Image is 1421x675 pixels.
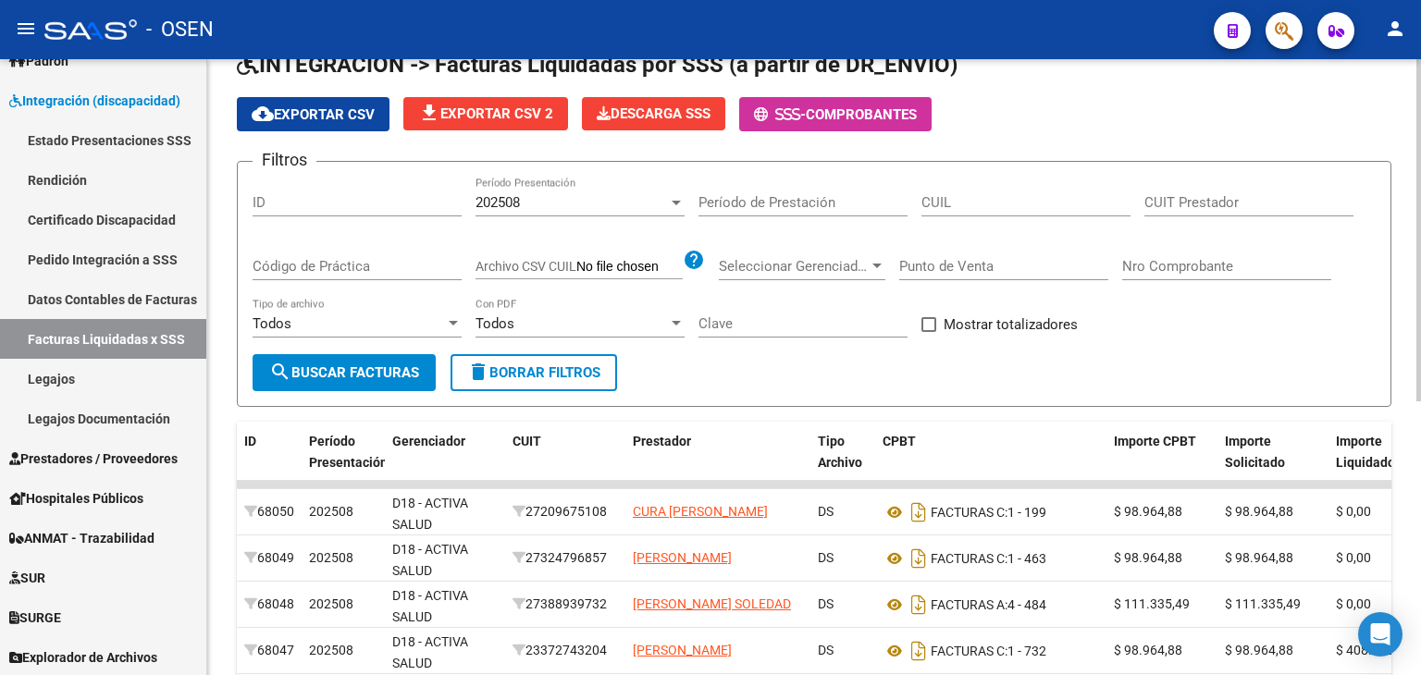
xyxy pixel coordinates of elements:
span: [PERSON_NAME] SOLEDAD [633,596,791,611]
div: 1 - 463 [883,544,1099,573]
span: $ 111.335,49 [1114,596,1190,611]
span: $ 98.964,88 [1114,550,1182,565]
mat-icon: menu [15,18,37,40]
span: Exportar CSV [252,106,375,123]
span: [PERSON_NAME] [633,550,732,565]
span: 202508 [309,550,353,565]
datatable-header-cell: Gerenciador [385,422,505,503]
span: ID [244,434,256,448]
span: Todos [253,315,291,332]
input: Archivo CSV CUIL [576,259,683,276]
div: 68047 [244,640,294,661]
div: 1 - 732 [883,636,1099,666]
span: D18 - ACTIVA SALUD [392,496,468,532]
span: Borrar Filtros [467,364,600,381]
button: Descarga SSS [582,97,725,130]
i: Descargar documento [907,497,931,527]
span: Prestadores / Proveedores [9,448,178,469]
mat-icon: help [683,249,705,271]
button: -Comprobantes [739,97,932,131]
button: Buscar Facturas [253,354,436,391]
mat-icon: delete [467,361,489,383]
span: Comprobantes [806,106,917,123]
datatable-header-cell: Período Presentación [302,422,385,503]
span: CPBT [883,434,916,448]
span: Mostrar totalizadores [944,313,1078,336]
datatable-header-cell: Importe CPBT [1106,422,1217,503]
span: ANMAT - Trazabilidad [9,528,154,548]
div: 27209675108 [513,501,618,522]
mat-icon: file_download [418,102,440,124]
span: $ 0,00 [1336,596,1371,611]
span: $ 98.964,88 [1225,550,1293,565]
div: 27324796857 [513,547,618,569]
div: 68048 [244,594,294,615]
button: Borrar Filtros [451,354,617,391]
span: Período Presentación [309,434,388,470]
span: Importe Liquidado [1336,434,1395,470]
span: INTEGRACION -> Facturas Liquidadas por SSS (a partir de DR_ENVIO) [237,52,958,78]
span: Tipo Archivo [818,434,862,470]
span: - [754,106,806,123]
span: Buscar Facturas [269,364,419,381]
span: 202508 [476,194,520,211]
span: [PERSON_NAME] [633,643,732,657]
span: FACTURAS C: [931,644,1007,658]
span: D18 - ACTIVA SALUD [392,588,468,624]
datatable-header-cell: Tipo Archivo [810,422,875,503]
span: Importe Solicitado [1225,434,1285,470]
div: 1 - 199 [883,497,1099,527]
span: $ 98.964,88 [1114,504,1182,519]
span: SUR [9,568,45,588]
span: Gerenciador [392,434,465,448]
datatable-header-cell: CPBT [875,422,1106,503]
span: CURA [PERSON_NAME] [633,504,768,519]
span: DS [818,504,834,519]
button: Exportar CSV 2 [403,97,568,130]
datatable-header-cell: ID [237,422,302,503]
span: Exportar CSV 2 [418,105,553,122]
span: $ 0,00 [1336,550,1371,565]
span: SURGE [9,607,61,628]
span: Descarga SSS [597,105,710,122]
span: DS [818,550,834,565]
span: D18 - ACTIVA SALUD [392,634,468,670]
mat-icon: cloud_download [252,103,274,125]
i: Descargar documento [907,544,931,573]
mat-icon: person [1384,18,1406,40]
span: Archivo CSV CUIL [476,259,576,274]
mat-icon: search [269,361,291,383]
span: $ 408.230,13 [1336,643,1412,657]
i: Descargar documento [907,590,931,620]
div: 4 - 484 [883,590,1099,620]
span: DS [818,643,834,657]
app-download-masive: Descarga masiva de comprobantes (adjuntos) [582,97,725,131]
datatable-header-cell: Importe Solicitado [1217,422,1328,503]
span: $ 98.964,88 [1114,643,1182,657]
div: 68050 [244,501,294,522]
span: Explorador de Archivos [9,647,157,668]
button: Exportar CSV [237,97,389,131]
span: $ 111.335,49 [1225,596,1301,611]
span: 202508 [309,643,353,657]
span: $ 0,00 [1336,504,1371,519]
h3: Filtros [253,147,316,173]
span: 202508 [309,504,353,519]
span: CUIT [513,434,541,448]
i: Descargar documento [907,636,931,666]
span: 202508 [309,596,353,611]
span: $ 98.964,88 [1225,504,1293,519]
span: FACTURAS C: [931,505,1007,520]
span: FACTURAS C: [931,551,1007,566]
span: DS [818,596,834,611]
span: $ 98.964,88 [1225,643,1293,657]
datatable-header-cell: Prestador [625,422,810,503]
span: D18 - ACTIVA SALUD [392,542,468,578]
div: 23372743204 [513,640,618,661]
span: Padrón [9,51,68,71]
span: FACTURAS A: [931,597,1007,612]
span: Hospitales Públicos [9,488,143,509]
div: Open Intercom Messenger [1358,612,1402,657]
span: Seleccionar Gerenciador [719,258,869,275]
div: 68049 [244,547,294,569]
